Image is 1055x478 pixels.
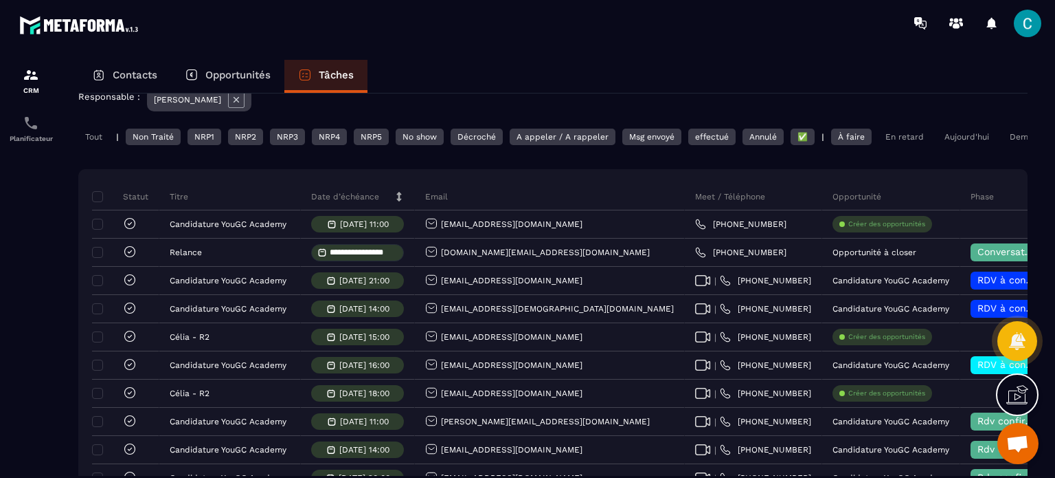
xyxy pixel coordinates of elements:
[205,69,271,81] p: Opportunités
[170,389,209,398] p: Célia - R2
[720,332,811,343] a: [PHONE_NUMBER]
[720,388,811,399] a: [PHONE_NUMBER]
[319,69,354,81] p: Tâches
[340,219,389,229] p: [DATE] 11:00
[170,417,286,426] p: Candidature YouGC Academy
[339,276,389,285] p: [DATE] 21:00
[997,423,1039,464] div: Ouvrir le chat
[170,304,286,314] p: Candidature YouGC Academy
[821,132,824,142] p: |
[425,191,448,202] p: Email
[977,415,1055,426] span: Rdv confirmé ✅
[154,95,221,105] p: [PERSON_NAME]
[848,389,925,398] p: Créer des opportunités
[977,444,1055,455] span: Rdv confirmé ✅
[878,129,931,145] div: En retard
[78,129,109,145] div: Tout
[170,219,286,229] p: Candidature YouGC Academy
[848,219,925,229] p: Créer des opportunités
[3,56,58,105] a: formationformationCRM
[170,360,286,370] p: Candidature YouGC Academy
[714,332,716,343] span: |
[126,129,181,145] div: Non Traité
[171,60,284,93] a: Opportunités
[720,360,811,371] a: [PHONE_NUMBER]
[720,444,811,455] a: [PHONE_NUMBER]
[339,445,389,455] p: [DATE] 14:00
[3,105,58,153] a: schedulerschedulerPlanificateur
[228,129,263,145] div: NRP2
[714,445,716,455] span: |
[720,416,811,427] a: [PHONE_NUMBER]
[720,303,811,314] a: [PHONE_NUMBER]
[354,129,389,145] div: NRP5
[832,276,949,285] p: Candidature YouGC Academy
[832,445,949,455] p: Candidature YouGC Academy
[78,60,171,93] a: Contacts
[23,115,39,131] img: scheduler
[311,191,379,202] p: Date d’échéance
[971,191,994,202] p: Phase
[832,417,949,426] p: Candidature YouGC Academy
[170,445,286,455] p: Candidature YouGC Academy
[622,129,681,145] div: Msg envoyé
[339,304,389,314] p: [DATE] 14:00
[1003,129,1047,145] div: Demain
[170,332,209,342] p: Célia - R2
[113,69,157,81] p: Contacts
[451,129,503,145] div: Décroché
[714,360,716,371] span: |
[3,87,58,94] p: CRM
[695,191,765,202] p: Meet / Téléphone
[284,60,367,93] a: Tâches
[23,67,39,83] img: formation
[340,417,389,426] p: [DATE] 11:00
[116,132,119,142] p: |
[832,191,881,202] p: Opportunité
[938,129,996,145] div: Aujourd'hui
[714,389,716,399] span: |
[831,129,872,145] div: À faire
[3,135,58,142] p: Planificateur
[95,191,148,202] p: Statut
[19,12,143,38] img: logo
[832,304,949,314] p: Candidature YouGC Academy
[714,417,716,427] span: |
[170,248,202,257] p: Relance
[170,276,286,285] p: Candidature YouGC Academy
[312,129,347,145] div: NRP4
[720,275,811,286] a: [PHONE_NUMBER]
[339,389,389,398] p: [DATE] 18:00
[832,360,949,370] p: Candidature YouGC Academy
[714,304,716,314] span: |
[396,129,444,145] div: No show
[339,360,389,370] p: [DATE] 16:00
[510,129,615,145] div: A appeler / A rappeler
[742,129,784,145] div: Annulé
[170,191,188,202] p: Titre
[791,129,815,145] div: ✅
[688,129,736,145] div: effectué
[78,91,140,102] p: Responsable :
[339,332,389,342] p: [DATE] 15:00
[270,129,305,145] div: NRP3
[832,248,916,257] p: Opportunité à closer
[848,332,925,342] p: Créer des opportunités
[695,247,786,258] a: [PHONE_NUMBER]
[188,129,221,145] div: NRP1
[714,276,716,286] span: |
[695,219,786,230] a: [PHONE_NUMBER]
